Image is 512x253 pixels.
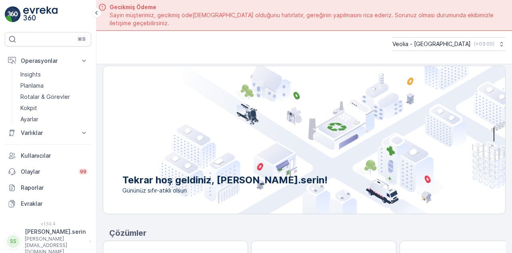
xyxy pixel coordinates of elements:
[21,184,88,192] p: Raporlar
[21,152,88,160] p: Kullanıcılar
[5,221,91,226] span: v 1.50.4
[20,82,44,90] p: Planlama
[78,36,86,42] p: ⌘B
[21,200,88,208] p: Evraklar
[21,129,75,137] p: Varlıklar
[5,196,91,212] a: Evraklar
[7,235,20,248] div: SS
[25,228,86,236] p: [PERSON_NAME].serin
[110,11,502,27] span: Sayın müşterimiz, gecikmiş öde[DEMOGRAPHIC_DATA] olduğunu hatırlatır, gereğinin yapılmasını rica ...
[21,168,74,176] p: Olaylar
[80,169,86,175] p: 99
[20,104,37,112] p: Kokpit
[20,115,38,123] p: Ayarlar
[5,148,91,164] a: Kullanıcılar
[474,41,494,47] p: ( +03:00 )
[110,3,502,11] span: Gecikmiş Ödeme
[5,125,91,141] button: Varlıklar
[17,102,91,114] a: Kokpit
[122,174,328,187] p: Tekrar hoş geldiniz, [PERSON_NAME].serin!
[5,6,21,22] img: logo
[5,180,91,196] a: Raporlar
[17,114,91,125] a: Ayarlar
[17,80,91,91] a: Planlama
[122,187,328,195] span: Gününüz sıfır-atıklı olsun
[20,70,41,78] p: Insights
[5,164,91,180] a: Olaylar99
[392,37,506,51] button: Veolia - [GEOGRAPHIC_DATA](+03:00)
[17,91,91,102] a: Rotalar & Görevler
[23,6,58,22] img: logo_light-DOdMpM7g.png
[159,66,505,214] img: city illustration
[20,93,70,101] p: Rotalar & Görevler
[392,40,471,48] p: Veolia - [GEOGRAPHIC_DATA]
[17,69,91,80] a: Insights
[109,227,506,239] p: Çözümler
[5,53,91,69] button: Operasyonlar
[21,57,75,65] p: Operasyonlar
